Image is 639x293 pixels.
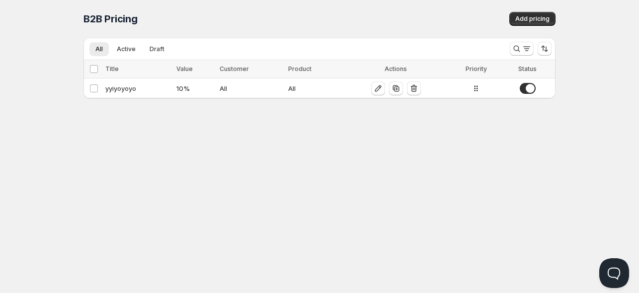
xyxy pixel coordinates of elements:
[538,42,552,56] button: Sort the results
[288,65,312,73] span: Product
[95,45,103,53] span: All
[515,15,550,23] span: Add pricing
[105,65,119,73] span: Title
[150,45,164,53] span: Draft
[518,65,537,73] span: Status
[510,42,534,56] button: Search and filter results
[466,65,487,73] span: Priority
[176,83,214,93] div: 10 %
[509,12,556,26] button: Add pricing
[220,83,282,93] div: All
[220,65,249,73] span: Customer
[117,45,136,53] span: Active
[176,65,193,73] span: Value
[83,13,138,25] span: B2B Pricing
[599,258,629,288] iframe: Help Scout Beacon - Open
[385,65,407,73] span: Actions
[288,83,339,93] div: All
[105,83,170,93] div: yyiyoyoyo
